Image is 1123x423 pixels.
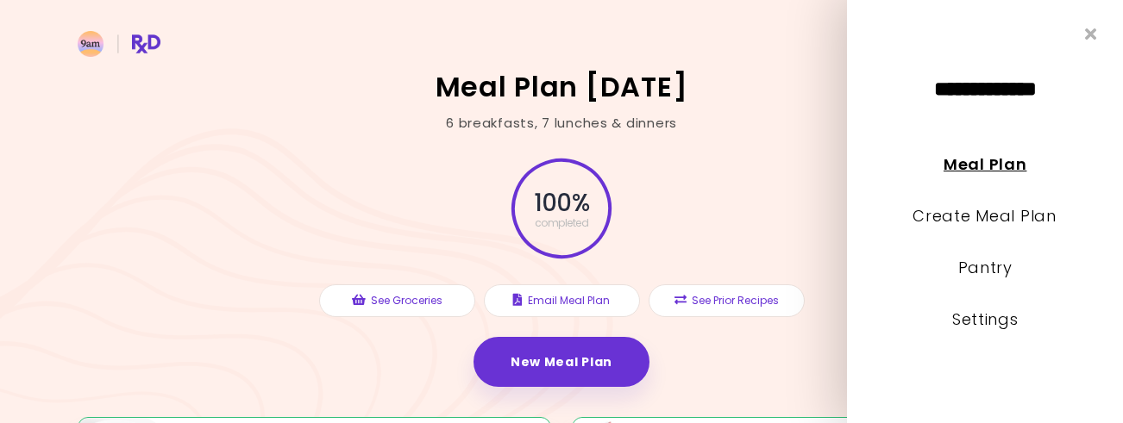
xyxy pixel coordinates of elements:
span: 100 % [534,189,588,218]
h2: Meal Plan [DATE] [436,73,688,101]
div: 6 breakfasts , 7 lunches & dinners [446,114,677,134]
a: Create Meal Plan [913,205,1057,227]
button: See Prior Recipes [649,284,805,317]
img: RxDiet [78,31,160,57]
a: Pantry [957,257,1012,278]
a: Meal Plan [944,153,1026,175]
button: See Groceries [319,284,475,317]
button: Email Meal Plan [484,284,640,317]
a: New Meal Plan [474,337,649,387]
span: completed [535,218,589,228]
i: Close [1085,26,1097,42]
a: Settings [952,308,1019,330]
